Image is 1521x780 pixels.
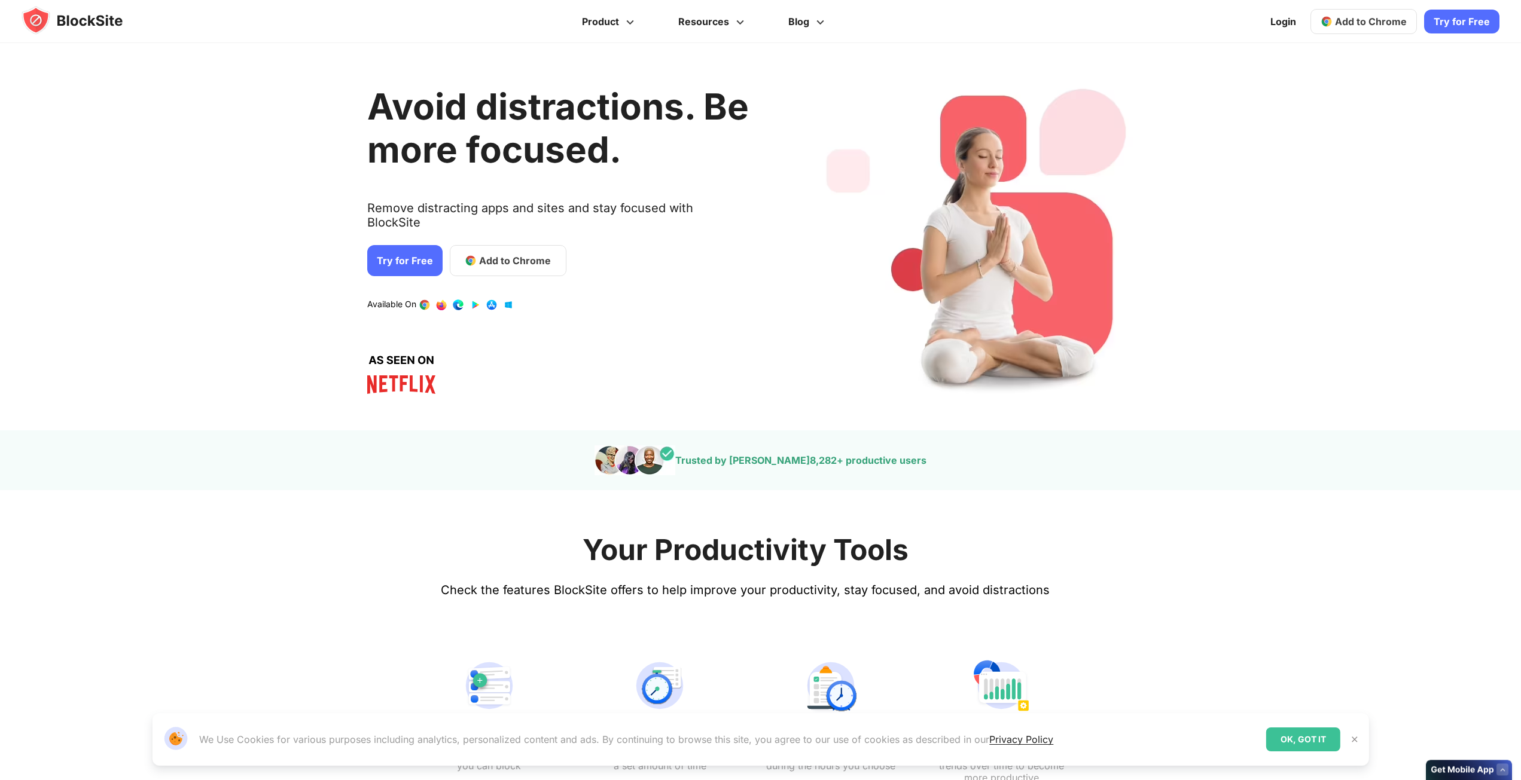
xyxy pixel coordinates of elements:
span: Add to Chrome [1335,16,1407,27]
a: Privacy Policy [989,733,1053,745]
h1: Avoid distractions. Be more focused. [367,85,749,171]
a: Add to Chrome [450,245,566,276]
a: Login [1263,7,1303,36]
text: Remove distracting apps and sites and stay focused with BlockSite [367,201,749,239]
text: Trusted by [PERSON_NAME] + productive users [675,454,926,466]
text: Check the features BlockSite offers to help improve your productivity, stay focused, and avoid di... [441,583,1050,597]
a: Try for Free [1424,10,1499,33]
div: OK, GOT IT [1266,727,1340,751]
h2: Your Productivity Tools [583,532,909,567]
img: Close [1350,735,1360,744]
span: Add to Chrome [479,253,551,268]
a: Add to Chrome [1310,9,1417,34]
text: Available On [367,299,416,311]
a: Try for Free [367,245,443,276]
img: chrome-icon.svg [1321,16,1333,27]
img: blocksite-icon.5d769676.svg [22,6,146,35]
p: We Use Cookies for various purposes including analytics, personalized content and ads. By continu... [199,732,1053,747]
img: pepole images [595,445,675,475]
span: 8,282 [810,454,837,466]
button: Close [1347,732,1363,747]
